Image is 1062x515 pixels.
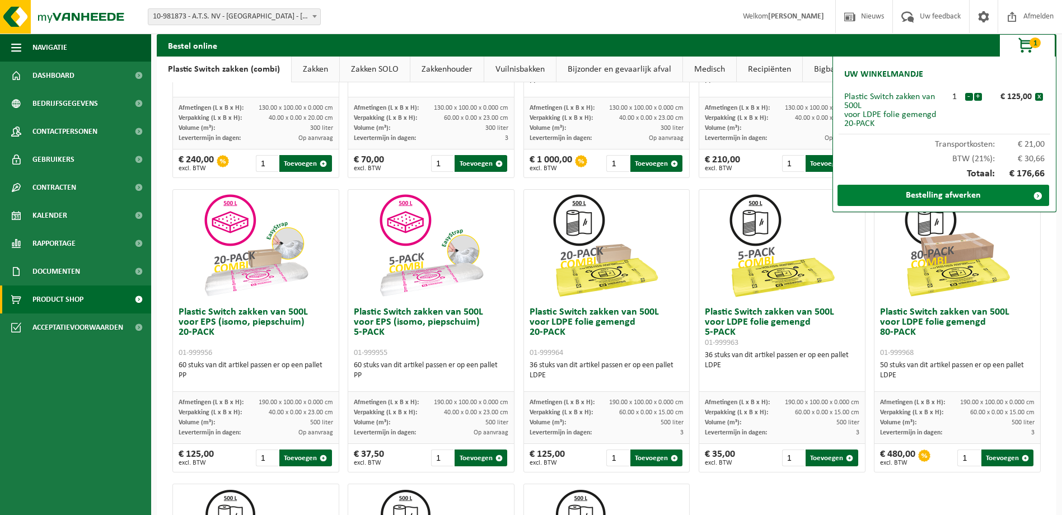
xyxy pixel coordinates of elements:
[705,399,770,406] span: Afmetingen (L x B x H):
[705,165,740,172] span: excl. BTW
[880,371,1035,381] div: LDPE
[1012,419,1035,426] span: 500 liter
[825,135,859,142] span: Op aanvraag
[434,105,508,111] span: 130.00 x 100.00 x 0.000 cm
[354,155,384,172] div: € 70,00
[354,360,508,381] div: 60 stuks van dit artikel passen er op een pallet
[179,371,333,381] div: PP
[530,419,566,426] span: Volume (m³):
[298,429,333,436] span: Op aanvraag
[1031,429,1035,436] span: 3
[32,146,74,174] span: Gebruikers
[485,125,508,132] span: 300 liter
[680,429,684,436] span: 3
[785,105,859,111] span: 130.00 x 100.00 x 0.000 cm
[474,429,508,436] span: Op aanvraag
[148,8,321,25] span: 10-981873 - A.T.S. NV - LANGERBRUGGE - GENT
[354,371,508,381] div: PP
[880,460,915,466] span: excl. BTW
[354,115,417,121] span: Verpakking (L x B x H):
[157,57,291,82] a: Plastic Switch zakken (combi)
[32,90,98,118] span: Bedrijfsgegevens
[148,9,320,25] span: 10-981873 - A.T.S. NV - LANGERBRUGGE - GENT
[999,34,1055,57] button: 1
[455,450,507,466] button: Toevoegen
[705,409,768,416] span: Verpakking (L x B x H):
[974,93,982,101] button: +
[705,115,768,121] span: Verpakking (L x B x H):
[530,349,563,357] span: 01-999964
[836,419,859,426] span: 500 liter
[880,360,1035,381] div: 50 stuks van dit artikel passen er op een pallet
[354,450,384,466] div: € 37,50
[985,92,1035,101] div: € 125,00
[431,155,453,172] input: 1
[856,429,859,436] span: 3
[530,360,684,381] div: 36 stuks van dit artikel passen er op een pallet
[705,125,741,132] span: Volume (m³):
[880,307,1035,358] h3: Plastic Switch zakken van 500L voor LDPE folie gemengd 80-PACK
[880,450,915,466] div: € 480,00
[782,155,804,172] input: 1
[606,450,629,466] input: 1
[179,349,212,357] span: 01-999956
[354,399,419,406] span: Afmetingen (L x B x H):
[530,429,592,436] span: Levertermijn in dagen:
[1035,93,1043,101] button: x
[530,460,565,466] span: excl. BTW
[530,371,684,381] div: LDPE
[806,155,858,172] button: Toevoegen
[803,57,854,82] a: Bigbags
[431,450,453,466] input: 1
[705,135,767,142] span: Levertermijn in dagen:
[354,419,390,426] span: Volume (m³):
[530,135,592,142] span: Levertermijn in dagen:
[444,409,508,416] span: 40.00 x 0.00 x 23.00 cm
[444,115,508,121] span: 60.00 x 0.00 x 23.00 cm
[965,93,973,101] button: -
[839,62,929,87] h2: Uw winkelmandje
[179,399,244,406] span: Afmetingen (L x B x H):
[630,155,682,172] button: Toevoegen
[705,429,767,436] span: Levertermijn in dagen:
[179,105,244,111] span: Afmetingen (L x B x H):
[259,399,333,406] span: 190.00 x 100.00 x 0.000 cm
[179,125,215,132] span: Volume (m³):
[705,155,740,172] div: € 210,00
[995,169,1045,179] span: € 176,66
[298,135,333,142] span: Op aanvraag
[354,105,419,111] span: Afmetingen (L x B x H):
[354,135,416,142] span: Levertermijn in dagen:
[32,202,67,230] span: Kalender
[839,134,1050,149] div: Transportkosten:
[179,409,242,416] span: Verpakking (L x B x H):
[556,57,682,82] a: Bijzonder en gevaarlijk afval
[880,429,942,436] span: Levertermijn in dagen:
[292,57,339,82] a: Zakken
[609,399,684,406] span: 190.00 x 100.00 x 0.000 cm
[995,154,1045,163] span: € 30,66
[901,190,1013,302] img: 01-999968
[354,125,390,132] span: Volume (m³):
[32,118,97,146] span: Contactpersonen
[530,307,684,358] h3: Plastic Switch zakken van 500L voor LDPE folie gemengd 20-PACK
[530,450,565,466] div: € 125,00
[768,12,824,21] strong: [PERSON_NAME]
[354,165,384,172] span: excl. BTW
[995,140,1045,149] span: € 21,00
[375,190,487,302] img: 01-999955
[179,135,241,142] span: Levertermijn in dagen:
[960,399,1035,406] span: 190.00 x 100.00 x 0.000 cm
[340,57,410,82] a: Zakken SOLO
[279,155,331,172] button: Toevoegen
[705,350,859,371] div: 36 stuks van dit artikel passen er op een pallet
[179,360,333,381] div: 60 stuks van dit artikel passen er op een pallet
[880,349,914,357] span: 01-999968
[179,429,241,436] span: Levertermijn in dagen:
[782,450,804,466] input: 1
[269,409,333,416] span: 40.00 x 0.00 x 23.00 cm
[530,105,595,111] span: Afmetingen (L x B x H):
[354,409,417,416] span: Verpakking (L x B x H):
[179,307,333,358] h3: Plastic Switch zakken van 500L voor EPS (isomo, piepschuim) 20-PACK
[705,360,859,371] div: LDPE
